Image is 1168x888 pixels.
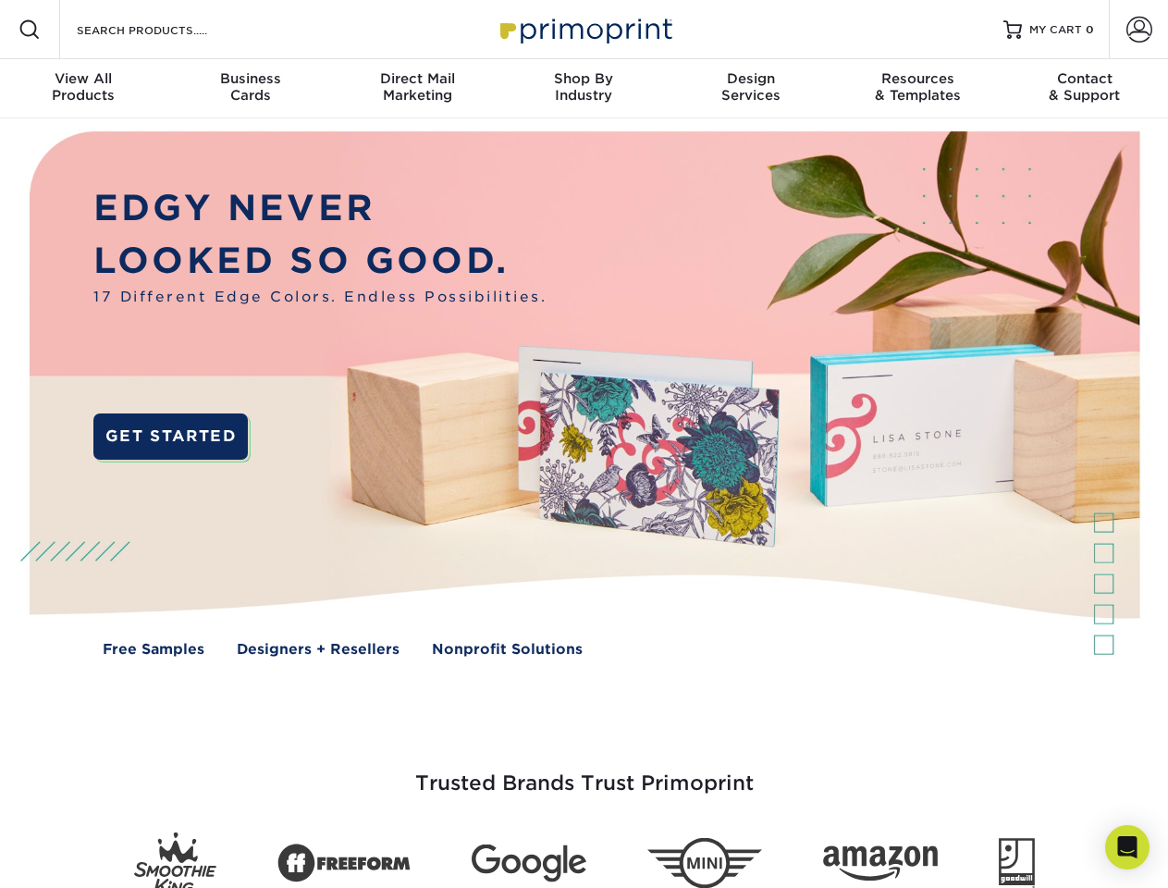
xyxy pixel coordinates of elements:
p: EDGY NEVER [93,182,547,235]
span: 17 Different Edge Colors. Endless Possibilities. [93,287,547,308]
h3: Trusted Brands Trust Primoprint [43,727,1125,818]
a: Resources& Templates [834,59,1001,118]
img: Goodwill [999,838,1035,888]
span: 0 [1086,23,1094,36]
span: Resources [834,70,1001,87]
span: Direct Mail [334,70,500,87]
span: Shop By [500,70,667,87]
div: Open Intercom Messenger [1105,825,1150,869]
input: SEARCH PRODUCTS..... [75,18,255,41]
img: Primoprint [492,9,677,49]
div: Services [668,70,834,104]
a: DesignServices [668,59,834,118]
a: Free Samples [103,639,204,660]
div: Industry [500,70,667,104]
img: Amazon [823,846,938,882]
a: BusinessCards [166,59,333,118]
a: Nonprofit Solutions [432,639,583,660]
a: Designers + Resellers [237,639,400,660]
img: Google [472,845,586,882]
div: & Support [1002,70,1168,104]
a: Direct MailMarketing [334,59,500,118]
span: MY CART [1029,22,1082,38]
span: Design [668,70,834,87]
div: Cards [166,70,333,104]
span: Business [166,70,333,87]
div: Marketing [334,70,500,104]
span: Contact [1002,70,1168,87]
div: & Templates [834,70,1001,104]
p: LOOKED SO GOOD. [93,235,547,288]
a: GET STARTED [93,413,248,460]
a: Shop ByIndustry [500,59,667,118]
a: Contact& Support [1002,59,1168,118]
